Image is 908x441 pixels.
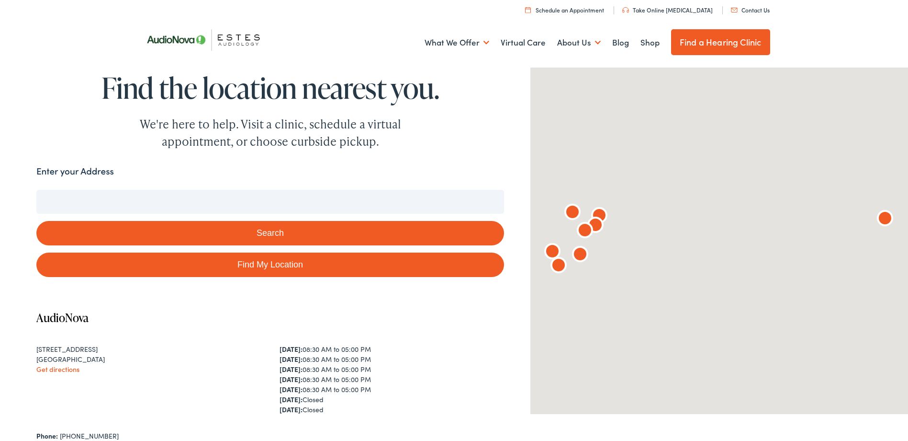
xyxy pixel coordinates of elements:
[36,364,79,374] a: Get directions
[36,72,504,104] h1: Find the location nearest you.
[525,6,604,14] a: Schedule an Appointment
[622,6,713,14] a: Take Online [MEDICAL_DATA]
[569,244,592,267] div: AudioNova
[280,395,303,404] strong: [DATE]:
[561,202,584,225] div: AudioNova
[584,215,607,238] div: AudioNova
[640,25,660,60] a: Shop
[541,241,564,264] div: AudioNova
[36,354,261,364] div: [GEOGRAPHIC_DATA]
[501,25,546,60] a: Virtual Care
[547,255,570,278] div: AudioNova
[557,25,601,60] a: About Us
[573,220,596,243] div: AudioNova
[280,344,303,354] strong: [DATE]:
[117,116,424,150] div: We're here to help. Visit a clinic, schedule a virtual appointment, or choose curbside pickup.
[731,6,770,14] a: Contact Us
[36,310,89,325] a: AudioNova
[36,431,58,441] strong: Phone:
[731,8,738,12] img: utility icon
[280,344,504,415] div: 08:30 AM to 05:00 PM 08:30 AM to 05:00 PM 08:30 AM to 05:00 PM 08:30 AM to 05:00 PM 08:30 AM to 0...
[280,374,303,384] strong: [DATE]:
[280,405,303,414] strong: [DATE]:
[36,190,504,214] input: Enter your address or zip code
[622,7,629,13] img: utility icon
[280,364,303,374] strong: [DATE]:
[588,205,611,228] div: AudioNova
[425,25,489,60] a: What We Offer
[36,344,261,354] div: [STREET_ADDRESS]
[60,431,119,441] a: [PHONE_NUMBER]
[525,7,531,13] img: utility icon
[280,354,303,364] strong: [DATE]:
[612,25,629,60] a: Blog
[671,29,770,55] a: Find a Hearing Clinic
[874,208,897,231] div: AudioNova
[280,384,303,394] strong: [DATE]:
[36,221,504,245] button: Search
[36,253,504,277] a: Find My Location
[36,164,114,178] label: Enter your Address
